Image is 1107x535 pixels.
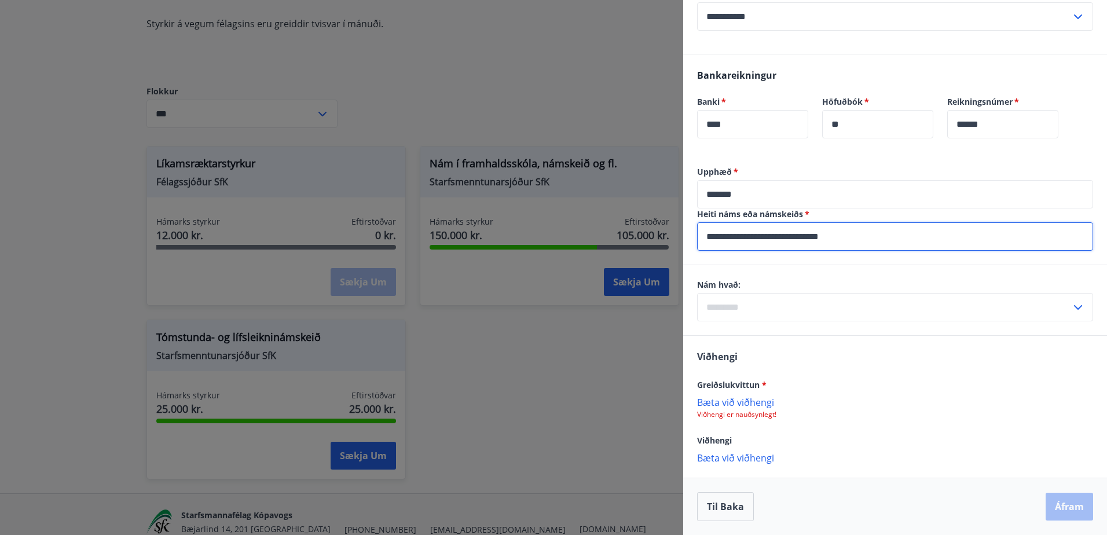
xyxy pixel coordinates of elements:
div: Upphæð [697,180,1093,208]
span: Viðhengi [697,350,738,363]
p: Viðhengi er nauðsynlegt! [697,410,1093,419]
p: Bæta við viðhengi [697,396,1093,408]
span: Greiðslukvittun [697,379,767,390]
label: Nám hvað: [697,279,1093,291]
span: Viðhengi [697,435,732,446]
label: Reikningsnúmer [947,96,1058,108]
span: Bankareikningur [697,69,776,82]
button: Til baka [697,492,754,521]
label: Heiti náms eða námskeiðs [697,208,1093,220]
p: Bæta við viðhengi [697,452,1093,463]
label: Banki [697,96,808,108]
div: Heiti náms eða námskeiðs [697,222,1093,251]
label: Höfuðbók [822,96,933,108]
label: Upphæð [697,166,1093,178]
